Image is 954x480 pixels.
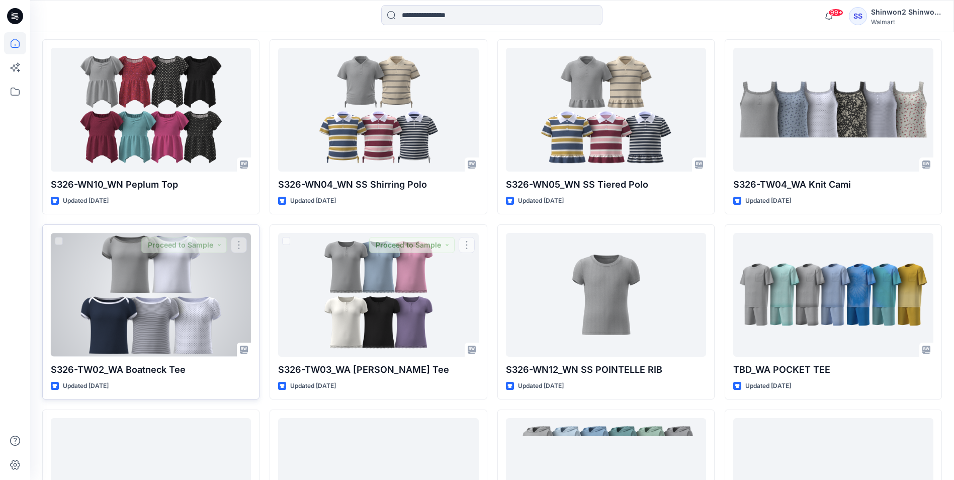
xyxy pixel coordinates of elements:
[733,48,933,171] a: S326-TW04_WA Knit Cami
[278,178,478,192] p: S326-WN04_WN SS Shirring Polo
[290,196,336,206] p: Updated [DATE]
[849,7,867,25] div: SS
[278,363,478,377] p: S326-TW03_WA [PERSON_NAME] Tee
[506,48,706,171] a: S326-WN05_WN SS Tiered Polo
[51,363,251,377] p: S326-TW02_WA Boatneck Tee
[745,381,791,391] p: Updated [DATE]
[518,381,564,391] p: Updated [DATE]
[290,381,336,391] p: Updated [DATE]
[506,178,706,192] p: S326-WN05_WN SS Tiered Polo
[733,233,933,356] a: TBD_WA POCKET TEE
[733,178,933,192] p: S326-TW04_WA Knit Cami
[733,363,933,377] p: TBD_WA POCKET TEE
[871,6,941,18] div: Shinwon2 Shinwon2
[871,18,941,26] div: Walmart
[745,196,791,206] p: Updated [DATE]
[278,48,478,171] a: S326-WN04_WN SS Shirring Polo
[278,233,478,356] a: S326-TW03_WA SS Henley Tee
[63,381,109,391] p: Updated [DATE]
[506,233,706,356] a: S326-WN12_WN SS POINTELLE RIB
[51,233,251,356] a: S326-TW02_WA Boatneck Tee
[63,196,109,206] p: Updated [DATE]
[51,48,251,171] a: S326-WN10_WN Peplum Top
[51,178,251,192] p: S326-WN10_WN Peplum Top
[828,9,843,17] span: 99+
[518,196,564,206] p: Updated [DATE]
[506,363,706,377] p: S326-WN12_WN SS POINTELLE RIB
